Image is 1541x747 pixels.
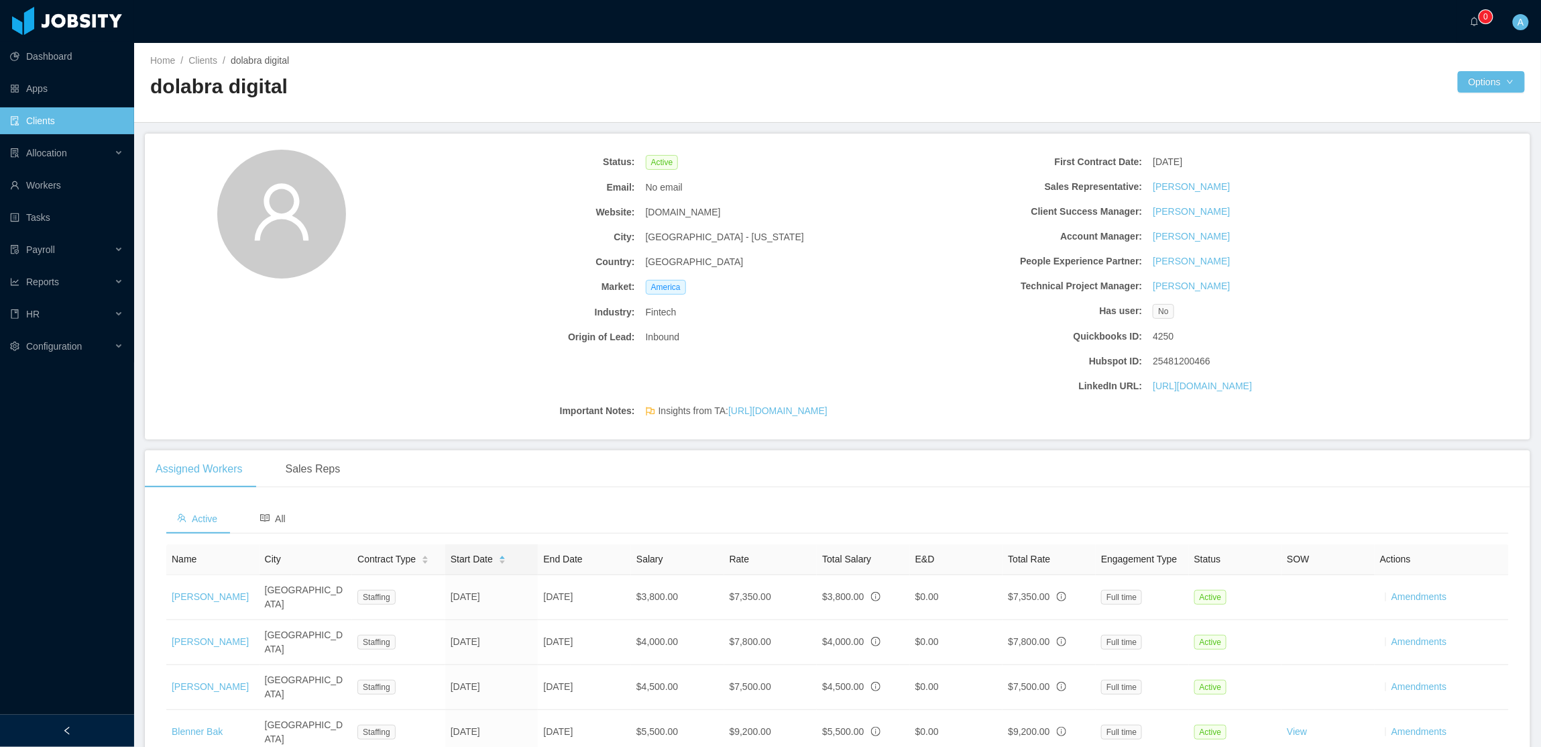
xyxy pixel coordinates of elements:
sup: 0 [1479,10,1493,23]
span: All [260,513,286,524]
span: Fintech [646,305,677,319]
a: [PERSON_NAME] [1153,279,1230,293]
span: info-circle [1057,682,1066,691]
span: dolabra digital [231,55,289,66]
span: Staffing [357,590,395,605]
span: Reports [26,277,59,287]
button: Optionsicon: down [1458,71,1525,93]
div: Sales Reps [275,450,351,488]
span: City [265,554,281,564]
i: icon: caret-up [422,554,429,558]
b: LinkedIn URL: [899,379,1142,393]
b: Status: [392,155,634,169]
i: icon: line-chart [10,277,19,287]
span: Active [177,513,217,524]
span: Active [1194,590,1227,605]
span: No email [646,181,683,195]
span: Engagement Type [1101,554,1177,564]
span: Rate [730,554,750,564]
a: Blenner Bak [172,726,223,737]
b: People Experience Partner: [899,254,1142,268]
span: $0.00 [915,681,939,692]
i: icon: caret-down [498,559,506,563]
h2: dolabra digital [150,73,838,101]
td: $7,800.00 [724,620,817,665]
div: [DATE] [1147,150,1401,175]
a: Home [150,55,175,66]
td: [DATE] [538,665,631,710]
span: info-circle [871,592,880,601]
span: $0.00 [915,636,939,647]
span: HR [26,309,40,319]
i: icon: team [177,513,186,523]
a: Amendments [1391,681,1446,692]
a: icon: userWorkers [10,172,123,199]
td: $7,500.00 [724,665,817,710]
b: Sales Representative: [899,180,1142,194]
b: Technical Project Manager: [899,279,1142,293]
a: [PERSON_NAME] [1153,254,1230,268]
b: Industry: [392,305,634,319]
a: [PERSON_NAME] [172,591,249,602]
i: icon: bell [1470,17,1479,26]
td: $4,000.00 [631,620,724,665]
td: $4,500.00 [631,665,724,710]
a: [PERSON_NAME] [172,681,249,692]
b: Market: [392,280,634,294]
span: Inbound [646,330,680,344]
span: SOW [1287,554,1309,564]
a: icon: profileTasks [10,204,123,231]
span: Actions [1380,554,1411,564]
b: Website: [392,205,634,219]
a: Clients [188,55,217,66]
span: flag [646,407,655,421]
span: $7,500.00 [1008,681,1049,692]
b: Country: [392,255,634,269]
span: info-circle [871,682,880,691]
i: icon: setting [10,342,19,351]
span: A [1518,14,1524,30]
span: No [1153,304,1174,319]
span: Full time [1101,725,1142,740]
a: Amendments [1391,726,1446,737]
span: Active [1194,725,1227,740]
td: [GEOGRAPHIC_DATA] [260,620,353,665]
i: icon: user [249,180,314,244]
td: [GEOGRAPHIC_DATA] [260,665,353,710]
a: Amendments [1391,636,1446,647]
b: Quickbooks ID: [899,330,1142,344]
span: Staffing [357,725,395,740]
span: [GEOGRAPHIC_DATA] [646,255,744,269]
span: Contract Type [357,552,416,566]
b: First Contract Date: [899,155,1142,169]
span: info-circle [871,727,880,736]
td: [DATE] [445,575,538,620]
a: Amendments [1391,591,1446,602]
td: [GEOGRAPHIC_DATA] [260,575,353,620]
b: Client Success Manager: [899,205,1142,219]
span: Active [1194,680,1227,695]
b: City: [392,230,634,244]
span: Status [1194,554,1221,564]
span: $7,350.00 [1008,591,1049,602]
a: [URL][DOMAIN_NAME] [728,405,827,416]
span: Full time [1101,635,1142,650]
i: icon: caret-down [422,559,429,563]
span: $5,500.00 [822,726,864,737]
span: $4,500.00 [822,681,864,692]
td: [DATE] [538,620,631,665]
span: Staffing [357,635,395,650]
span: $0.00 [915,591,939,602]
span: 25481200466 [1153,354,1210,368]
span: Full time [1101,590,1142,605]
td: [DATE] [538,575,631,620]
i: icon: caret-up [498,554,506,558]
a: [PERSON_NAME] [1153,205,1230,219]
span: Active [1194,635,1227,650]
a: [PERSON_NAME] [1153,230,1230,244]
span: $3,800.00 [822,591,864,602]
a: View [1287,726,1307,737]
span: / [223,55,225,66]
span: info-circle [1057,592,1066,601]
span: info-circle [871,637,880,646]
